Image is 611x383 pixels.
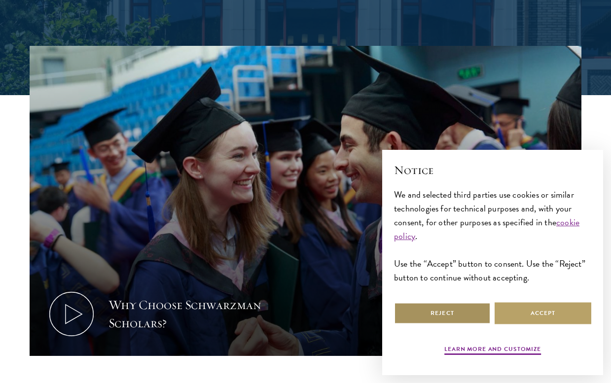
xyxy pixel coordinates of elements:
[394,162,591,178] h2: Notice
[495,302,591,324] button: Accept
[394,302,491,324] button: Reject
[394,215,579,243] a: cookie policy
[108,295,291,333] div: Why Choose Schwarzman Scholars?
[394,188,591,285] div: We and selected third parties use cookies or similar technologies for technical purposes and, wit...
[30,46,581,356] button: Why Choose Schwarzman Scholars?
[444,345,541,356] button: Learn more and customize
